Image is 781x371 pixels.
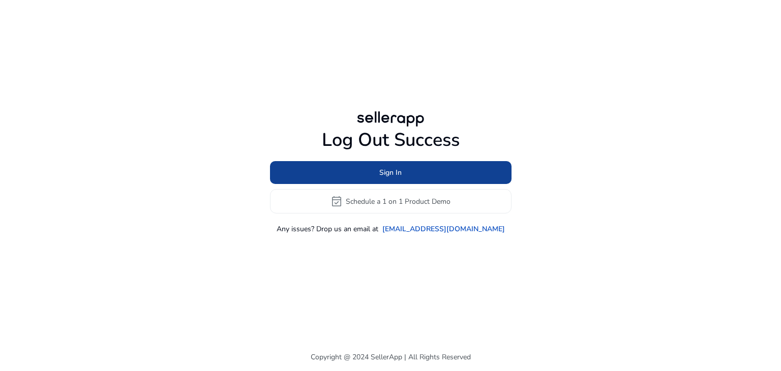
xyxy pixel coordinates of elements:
[379,167,402,178] span: Sign In
[331,195,343,207] span: event_available
[270,129,512,151] h1: Log Out Success
[382,224,505,234] a: [EMAIL_ADDRESS][DOMAIN_NAME]
[270,189,512,213] button: event_availableSchedule a 1 on 1 Product Demo
[277,224,378,234] p: Any issues? Drop us an email at
[270,161,512,184] button: Sign In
